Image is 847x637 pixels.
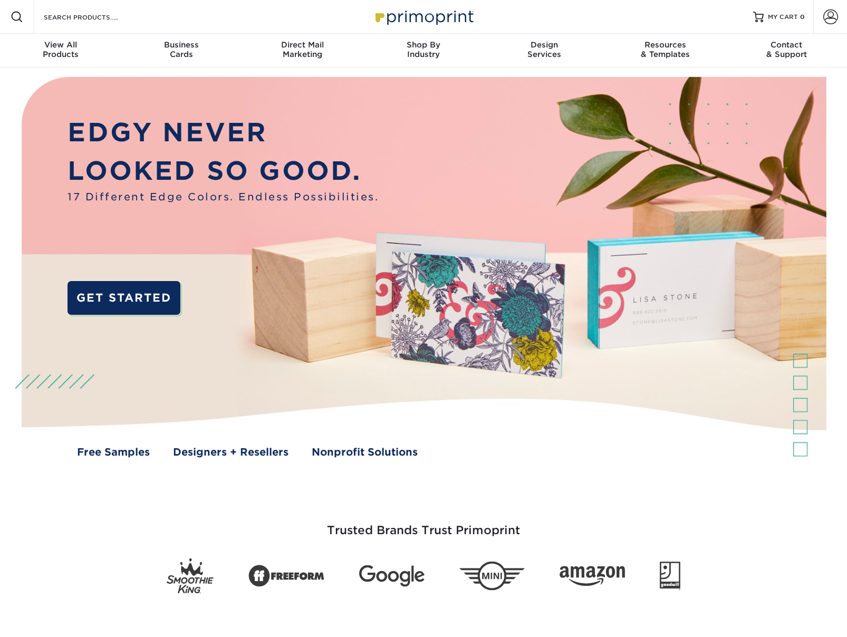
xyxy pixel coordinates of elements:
[484,40,605,50] span: Design
[605,40,726,50] span: Resources
[363,40,484,59] div: Industry
[484,40,605,59] div: Services
[484,34,605,67] a: DesignServices
[242,40,363,50] span: Direct Mail
[121,40,242,59] div: Cards
[43,11,146,23] input: SEARCH PRODUCTS.....
[121,40,242,50] span: Business
[68,281,180,314] a: GET STARTED
[77,445,150,460] a: Free Samples
[242,40,363,59] div: Marketing
[726,40,847,50] span: Contact
[800,13,805,21] span: 0
[726,40,847,59] div: & Support
[167,558,214,594] img: Smoothie King
[459,562,525,591] img: Mini
[173,445,288,460] a: Designers + Resellers
[363,40,484,50] span: Shop By
[605,40,726,59] div: & Templates
[68,152,379,190] p: LOOKED SO GOOD.
[359,565,425,587] img: Google
[371,5,476,28] img: Primoprint
[242,34,363,67] a: Direct MailMarketing
[68,190,379,205] span: 17 Different Edge Colors. Endless Possibilities.
[605,34,726,67] a: Resources& Templates
[768,13,798,22] span: MY CART
[363,34,484,67] a: Shop ByIndustry
[68,113,379,151] p: EDGY NEVER
[248,559,324,593] img: Freeform
[121,34,242,67] a: BusinessCards
[312,445,418,460] a: Nonprofit Solutions
[560,566,625,586] img: Amazon
[726,34,847,67] a: Contact& Support
[660,562,680,590] img: Goodwill
[115,498,732,550] h3: Trusted Brands Trust Primoprint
